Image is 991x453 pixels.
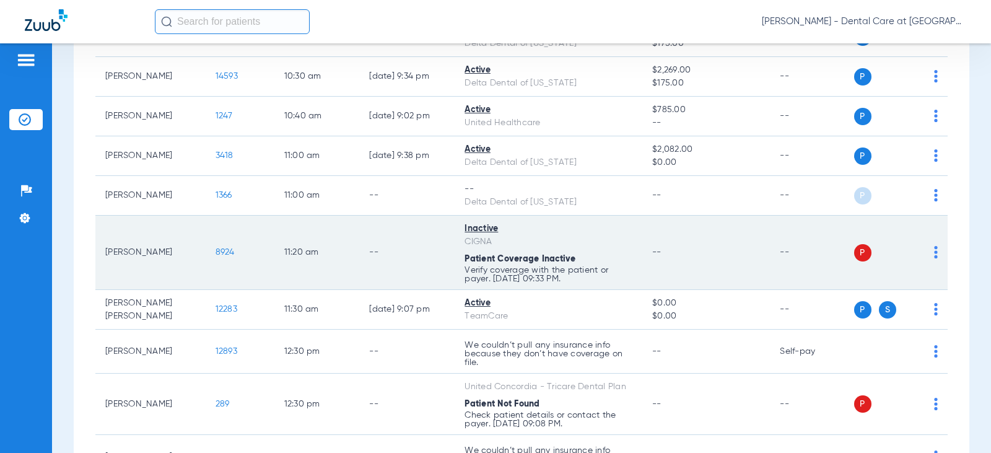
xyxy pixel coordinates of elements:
[652,37,760,50] span: $175.00
[95,97,206,136] td: [PERSON_NAME]
[934,246,938,258] img: group-dot-blue.svg
[770,136,853,176] td: --
[359,374,455,435] td: --
[465,341,632,367] p: We couldn’t pull any insurance info because they don’t have coverage on file.
[465,64,632,77] div: Active
[274,330,360,374] td: 12:30 PM
[359,216,455,290] td: --
[652,117,760,130] span: --
[274,176,360,216] td: 11:00 AM
[95,330,206,374] td: [PERSON_NAME]
[770,57,853,97] td: --
[934,345,938,358] img: group-dot-blue.svg
[465,183,632,196] div: --
[652,77,760,90] span: $175.00
[465,77,632,90] div: Delta Dental of [US_STATE]
[854,187,871,205] span: P
[465,235,632,248] div: CIGNA
[770,290,853,330] td: --
[934,70,938,82] img: group-dot-blue.svg
[216,305,237,314] span: 12283
[652,143,760,156] span: $2,082.00
[465,310,632,323] div: TeamCare
[274,57,360,97] td: 10:30 AM
[465,37,632,50] div: Delta Dental of [US_STATE]
[762,15,966,28] span: [PERSON_NAME] - Dental Care at [GEOGRAPHIC_DATA]
[274,97,360,136] td: 10:40 AM
[465,143,632,156] div: Active
[359,330,455,374] td: --
[465,222,632,235] div: Inactive
[854,147,871,165] span: P
[879,301,896,319] span: S
[95,136,206,176] td: [PERSON_NAME]
[770,330,853,374] td: Self-pay
[934,189,938,201] img: group-dot-blue.svg
[652,156,760,169] span: $0.00
[770,216,853,290] td: --
[359,290,455,330] td: [DATE] 9:07 PM
[934,110,938,122] img: group-dot-blue.svg
[652,297,760,310] span: $0.00
[652,64,760,77] span: $2,269.00
[216,400,230,408] span: 289
[652,310,760,323] span: $0.00
[216,72,238,81] span: 14593
[16,53,36,68] img: hamburger-icon
[95,290,206,330] td: [PERSON_NAME] [PERSON_NAME]
[465,196,632,209] div: Delta Dental of [US_STATE]
[359,176,455,216] td: --
[274,216,360,290] td: 11:20 AM
[216,347,237,356] span: 12893
[216,151,234,160] span: 3418
[934,149,938,162] img: group-dot-blue.svg
[465,400,539,408] span: Patient Not Found
[465,266,632,283] p: Verify coverage with the patient or payer. [DATE] 09:33 PM.
[465,156,632,169] div: Delta Dental of [US_STATE]
[770,374,853,435] td: --
[652,347,661,356] span: --
[770,97,853,136] td: --
[465,103,632,117] div: Active
[359,97,455,136] td: [DATE] 9:02 PM
[854,395,871,413] span: P
[652,103,760,117] span: $785.00
[216,112,233,120] span: 1247
[465,117,632,130] div: United Healthcare
[854,301,871,319] span: P
[465,380,632,394] div: United Concordia - Tricare Dental Plan
[770,176,853,216] td: --
[274,290,360,330] td: 11:30 AM
[25,9,68,31] img: Zuub Logo
[216,248,235,257] span: 8924
[95,57,206,97] td: [PERSON_NAME]
[652,400,661,408] span: --
[274,136,360,176] td: 11:00 AM
[274,374,360,435] td: 12:30 PM
[465,297,632,310] div: Active
[652,248,661,257] span: --
[465,411,632,428] p: Check patient details or contact the payer. [DATE] 09:08 PM.
[95,216,206,290] td: [PERSON_NAME]
[934,303,938,315] img: group-dot-blue.svg
[359,57,455,97] td: [DATE] 9:34 PM
[652,191,661,200] span: --
[155,9,310,34] input: Search for patients
[95,374,206,435] td: [PERSON_NAME]
[934,398,938,410] img: group-dot-blue.svg
[359,136,455,176] td: [DATE] 9:38 PM
[161,16,172,27] img: Search Icon
[854,244,871,262] span: P
[95,176,206,216] td: [PERSON_NAME]
[854,68,871,86] span: P
[465,255,575,263] span: Patient Coverage Inactive
[854,108,871,125] span: P
[216,191,232,200] span: 1366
